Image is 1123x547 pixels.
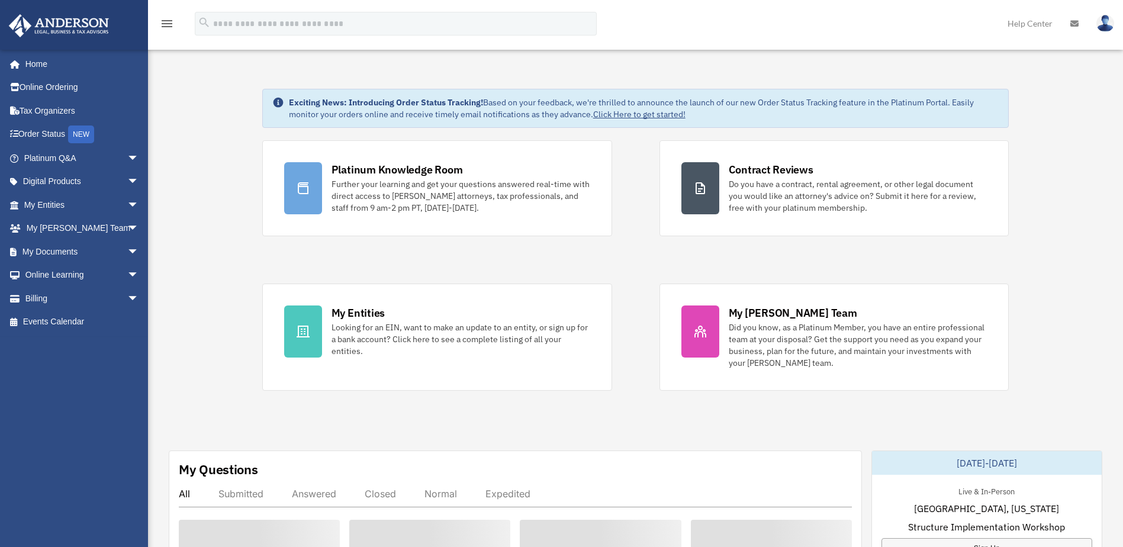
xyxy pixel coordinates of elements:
[262,284,612,391] a: My Entities Looking for an EIN, want to make an update to an entity, or sign up for a bank accoun...
[659,140,1009,236] a: Contract Reviews Do you have a contract, rental agreement, or other legal document you would like...
[127,263,151,288] span: arrow_drop_down
[8,310,157,334] a: Events Calendar
[8,193,157,217] a: My Entitiesarrow_drop_down
[289,96,999,120] div: Based on your feedback, we're thrilled to announce the launch of our new Order Status Tracking fe...
[8,263,157,287] a: Online Learningarrow_drop_down
[127,146,151,170] span: arrow_drop_down
[332,162,463,177] div: Platinum Knowledge Room
[8,240,157,263] a: My Documentsarrow_drop_down
[160,21,174,31] a: menu
[8,217,157,240] a: My [PERSON_NAME] Teamarrow_drop_down
[8,99,157,123] a: Tax Organizers
[198,16,211,29] i: search
[729,321,987,369] div: Did you know, as a Platinum Member, you have an entire professional team at your disposal? Get th...
[332,321,590,357] div: Looking for an EIN, want to make an update to an entity, or sign up for a bank account? Click her...
[8,52,151,76] a: Home
[179,488,190,500] div: All
[289,97,483,108] strong: Exciting News: Introducing Order Status Tracking!
[729,162,813,177] div: Contract Reviews
[659,284,1009,391] a: My [PERSON_NAME] Team Did you know, as a Platinum Member, you have an entire professional team at...
[908,520,1065,534] span: Structure Implementation Workshop
[160,17,174,31] i: menu
[8,170,157,194] a: Digital Productsarrow_drop_down
[127,170,151,194] span: arrow_drop_down
[914,501,1059,516] span: [GEOGRAPHIC_DATA], [US_STATE]
[8,146,157,170] a: Platinum Q&Aarrow_drop_down
[332,305,385,320] div: My Entities
[68,126,94,143] div: NEW
[729,178,987,214] div: Do you have a contract, rental agreement, or other legal document you would like an attorney's ad...
[292,488,336,500] div: Answered
[949,484,1024,497] div: Live & In-Person
[424,488,457,500] div: Normal
[365,488,396,500] div: Closed
[8,123,157,147] a: Order StatusNEW
[218,488,263,500] div: Submitted
[127,193,151,217] span: arrow_drop_down
[1096,15,1114,32] img: User Pic
[8,287,157,310] a: Billingarrow_drop_down
[485,488,530,500] div: Expedited
[593,109,686,120] a: Click Here to get started!
[5,14,112,37] img: Anderson Advisors Platinum Portal
[179,461,258,478] div: My Questions
[127,240,151,264] span: arrow_drop_down
[8,76,157,99] a: Online Ordering
[872,451,1102,475] div: [DATE]-[DATE]
[127,217,151,241] span: arrow_drop_down
[729,305,857,320] div: My [PERSON_NAME] Team
[127,287,151,311] span: arrow_drop_down
[332,178,590,214] div: Further your learning and get your questions answered real-time with direct access to [PERSON_NAM...
[262,140,612,236] a: Platinum Knowledge Room Further your learning and get your questions answered real-time with dire...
